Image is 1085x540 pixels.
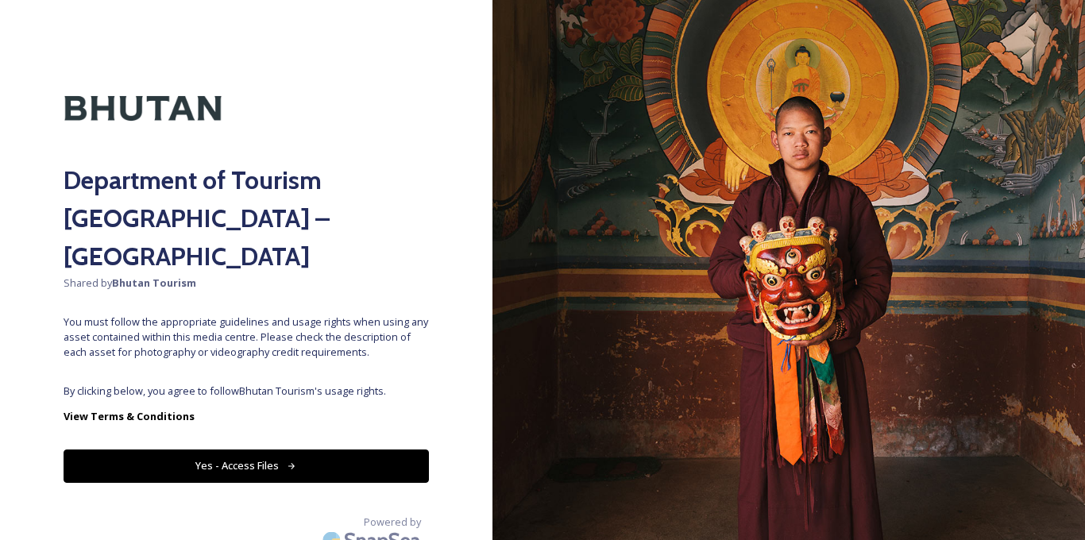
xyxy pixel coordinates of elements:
strong: View Terms & Conditions [64,409,195,423]
span: You must follow the appropriate guidelines and usage rights when using any asset contained within... [64,314,429,361]
img: Kingdom-of-Bhutan-Logo.png [64,64,222,153]
button: Yes - Access Files [64,449,429,482]
span: Powered by [364,515,421,530]
strong: Bhutan Tourism [112,276,196,290]
span: Shared by [64,276,429,291]
a: View Terms & Conditions [64,407,429,426]
span: By clicking below, you agree to follow Bhutan Tourism 's usage rights. [64,384,429,399]
h2: Department of Tourism [GEOGRAPHIC_DATA] – [GEOGRAPHIC_DATA] [64,161,429,276]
